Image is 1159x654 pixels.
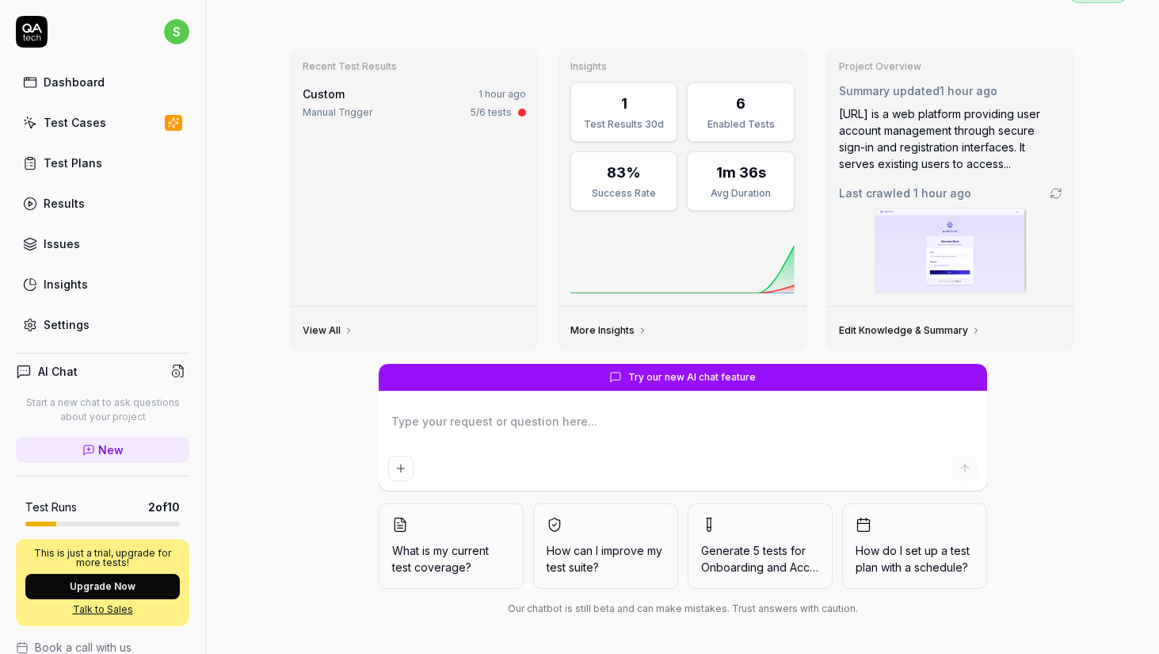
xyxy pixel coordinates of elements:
[16,188,189,219] a: Results
[628,370,756,384] span: Try our new AI chat feature
[44,74,105,90] div: Dashboard
[303,60,527,73] h3: Recent Test Results
[16,147,189,178] a: Test Plans
[164,19,189,44] span: s
[570,60,795,73] h3: Insights
[697,186,783,201] div: Avg Duration
[392,542,510,576] span: What is my current test coverage?
[533,503,678,589] button: How can I improve my test suite?
[16,437,189,463] a: New
[875,208,1026,293] img: Screenshot
[379,503,524,589] button: What is my current test coverage?
[701,542,819,576] span: Generate 5 tests for
[16,67,189,98] a: Dashboard
[44,195,85,212] div: Results
[16,269,189,300] a: Insights
[839,60,1063,73] h3: Project Overview
[16,107,189,138] a: Test Cases
[621,93,627,114] div: 1
[299,82,530,123] a: Custom1 hour agoManual Trigger5/6 tests
[839,324,981,337] a: Edit Knowledge & Summary
[547,542,665,576] span: How can I improve my test suite?
[581,186,667,201] div: Success Rate
[44,155,102,171] div: Test Plans
[388,456,414,481] button: Add attachment
[25,549,180,568] p: This is just a trial, upgrade for more tests!
[716,162,766,183] div: 1m 36s
[379,602,987,616] div: Our chatbot is still beta and can make mistakes. Trust answers with caution.
[164,16,189,48] button: s
[940,84,997,98] time: 1 hour ago
[44,276,88,293] div: Insights
[16,396,189,424] p: Start a new chat to ask questions about your project
[303,105,372,120] div: Manual Trigger
[303,87,345,101] span: Custom
[913,186,971,200] time: 1 hour ago
[471,105,512,120] div: 5/6 tests
[148,499,180,515] span: 2 of 10
[697,117,783,132] div: Enabled Tests
[688,503,833,589] button: Generate 5 tests forOnboarding and Account Creation
[44,316,90,333] div: Settings
[581,117,667,132] div: Test Results 30d
[842,503,987,589] button: How do I set up a test plan with a schedule?
[607,162,641,183] div: 83%
[16,309,189,340] a: Settings
[25,574,180,599] button: Upgrade Now
[478,88,526,100] time: 1 hour ago
[839,84,940,98] span: Summary updated
[1050,187,1062,200] a: Go to crawling settings
[16,228,189,259] a: Issues
[570,324,647,337] a: More Insights
[25,500,77,514] h5: Test Runs
[44,235,80,252] div: Issues
[44,114,106,131] div: Test Cases
[98,442,124,458] span: New
[701,560,880,574] span: Onboarding and Account Creation
[856,542,974,576] span: How do I set up a test plan with a schedule?
[839,185,971,201] span: Last crawled
[736,93,745,114] div: 6
[303,324,353,337] a: View All
[25,602,180,617] a: Talk to Sales
[839,105,1063,172] div: [URL] is a web platform providing user account management through secure sign-in and registration...
[38,363,78,380] h4: AI Chat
